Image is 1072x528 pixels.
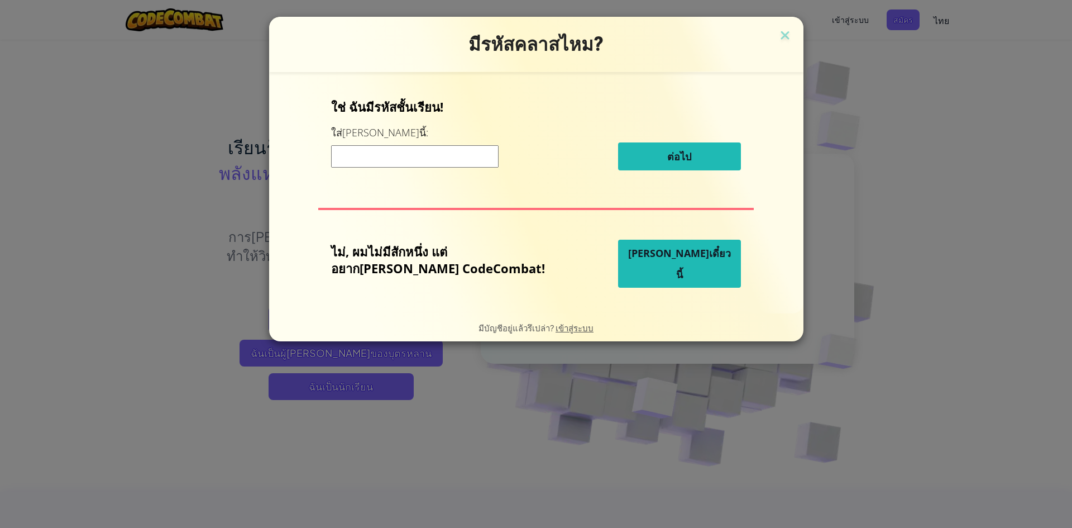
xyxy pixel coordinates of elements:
span: ต่อไป [667,150,691,163]
a: เข้าสู่ระบบ [556,322,594,333]
span: มีบัญชีอยู่แล้วรึเปล่า? [478,322,556,333]
span: [PERSON_NAME]เดี๋ยวนี้ [628,246,731,281]
img: close icon [778,28,792,45]
p: ใช่ ฉันมีรหัสชั้นเรียน! [331,98,741,115]
label: ใส่[PERSON_NAME]นี้: [331,126,428,140]
span: มีรหัสคลาสไหม? [468,33,604,55]
button: [PERSON_NAME]เดี๋ยวนี้ [618,240,741,288]
p: ไม่, ผมไม่มีสักหนึ่ง แต่อยาก[PERSON_NAME] CodeCombat! [331,243,562,277]
button: ต่อไป [618,142,741,170]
